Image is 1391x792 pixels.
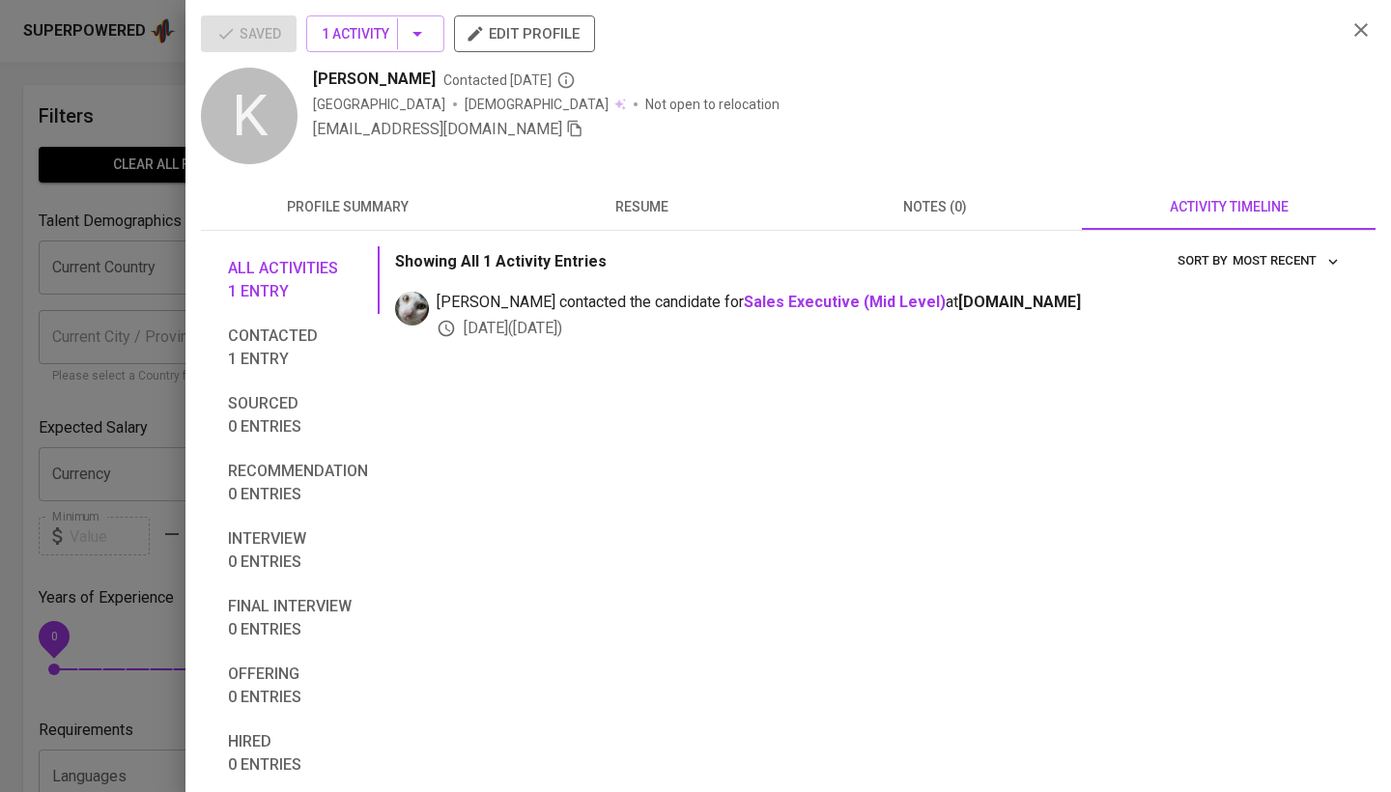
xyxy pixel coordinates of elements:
[201,68,298,164] div: K
[1093,195,1364,219] span: activity timeline
[744,293,946,311] a: Sales Executive (Mid Level)
[313,120,562,138] span: [EMAIL_ADDRESS][DOMAIN_NAME]
[228,460,368,506] span: Recommendation 0 entries
[228,392,368,438] span: Sourced 0 entries
[1233,250,1340,272] span: Most Recent
[645,95,780,114] p: Not open to relocation
[313,68,436,91] span: [PERSON_NAME]
[306,15,444,52] button: 1 Activity
[228,257,368,303] span: All activities 1 entry
[1178,253,1228,268] span: sort by
[228,325,368,371] span: Contacted 1 entry
[437,292,1345,314] span: [PERSON_NAME] contacted the candidate for at
[322,22,429,46] span: 1 Activity
[454,25,595,41] a: edit profile
[1228,246,1345,276] button: sort by
[228,595,368,641] span: Final interview 0 entries
[228,730,368,777] span: Hired 0 entries
[228,663,368,709] span: Offering 0 entries
[465,95,611,114] span: [DEMOGRAPHIC_DATA]
[395,250,607,273] p: Showing All 1 Activity Entries
[469,21,580,46] span: edit profile
[506,195,777,219] span: resume
[454,15,595,52] button: edit profile
[437,318,1345,340] div: [DATE] ( [DATE] )
[395,292,429,325] img: tharisa.rizky@glints.com
[213,195,483,219] span: profile summary
[313,95,445,114] div: [GEOGRAPHIC_DATA]
[556,71,576,90] svg: By Batam recruiter
[800,195,1070,219] span: notes (0)
[958,293,1081,311] span: [DOMAIN_NAME]
[228,527,368,574] span: Interview 0 entries
[443,71,576,90] span: Contacted [DATE]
